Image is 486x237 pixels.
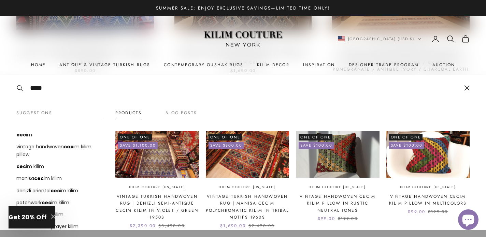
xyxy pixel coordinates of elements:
[389,134,423,140] span: One of One
[338,36,421,42] button: Change country or currency
[310,184,366,190] a: Kilim Couture [US_STATE]
[16,163,44,170] a: cecim kilim
[16,61,470,68] nav: Primary navigation
[16,223,78,230] a: manisacecim prayer kilim
[408,208,425,215] sale-price: $99.00
[338,36,345,41] img: United States
[16,187,51,194] span: denizli oriental
[60,187,78,194] span: im kilim
[129,184,185,190] a: Kilim Couture [US_STATE]
[16,109,102,120] p: Suggestions
[296,193,380,214] a: Vintage Handwoven Cecim Kilim Pillow in Rustic Neutral Tones
[206,193,289,221] a: Vintage Turkish Handwoven Rug | Manisa Cecim Polychromatic Kilim in Tribal Motifs 1960s
[51,187,60,194] mark: cec
[34,175,44,182] mark: cec
[348,36,415,42] span: [GEOGRAPHIC_DATA] (USD $)
[220,222,245,229] sale-price: $1,690.00
[349,61,419,68] a: Designer Trade Program
[209,142,244,149] on-sale-badge: Save $800.00
[318,215,335,222] sale-price: $99.00
[166,109,197,120] button: Blog posts
[432,61,455,68] a: Auction
[456,209,481,232] inbox-online-store-chat: Shopify online store chat
[16,199,42,206] span: patchwork
[64,143,73,150] mark: cec
[296,131,380,178] img: Handcrafted vintage rustic kilim pillow featuring earthy tones of rustic green, orange, gray, and...
[16,143,64,150] span: vintage handwoven
[219,184,275,190] a: Kilim Couture [US_STATE]
[26,131,32,138] span: im
[338,35,470,43] nav: Secondary navigation
[16,199,69,206] a: patchworkcecim kilim
[26,163,44,170] span: im kilim
[16,223,34,230] span: manisa
[34,223,44,230] mark: cec
[115,193,199,221] a: Vintage Turkish Handwoven Rug | Denizli Semi-Antique Cecim Kilim in Violet / Green 1950s
[158,222,184,229] compare-at-price: $3,490.00
[16,143,91,158] a: vintage handwovencecim kilim pillow
[386,193,470,207] a: Vintage Handwoven Cecim Kilim Pillow in Multicolors
[16,163,26,170] mark: cec
[115,109,142,120] button: Products
[386,131,470,178] img: kilim upholstered pillow woven by local women artisans in colorful cecim style
[16,175,34,182] span: manisa
[400,184,456,190] a: Kilim Couture [US_STATE]
[42,199,51,206] mark: cec
[30,83,457,93] input: Search
[164,61,243,68] a: Contemporary Oushak Rugs
[299,142,334,149] on-sale-badge: Save $100.00
[44,175,62,182] span: im kilim
[118,142,158,149] on-sale-badge: Save $1,100.00
[16,131,26,138] mark: cec
[51,199,69,206] span: im kilim
[118,134,152,140] span: One of One
[31,61,46,68] a: Home
[200,23,286,55] img: Logo of Kilim Couture New York
[130,222,156,229] sale-price: $2,390.00
[16,187,78,194] a: denizli orientalcecim kilim
[389,142,425,149] on-sale-badge: Save $100.00
[428,208,448,215] compare-at-price: $199.00
[209,134,242,140] span: One of One
[16,175,62,182] a: manisacecim kilim
[338,215,358,222] compare-at-price: $199.00
[16,131,32,138] a: cecim
[248,222,274,229] compare-at-price: $2,490.00
[303,61,335,68] a: Inspiration
[44,223,78,230] span: im prayer kilim
[156,4,330,12] p: Summer Sale: Enjoy Exclusive Savings—Limited Time Only!
[299,134,332,140] span: One of One
[59,61,150,68] a: Antique & Vintage Turkish Rugs
[257,61,289,68] summary: Kilim Decor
